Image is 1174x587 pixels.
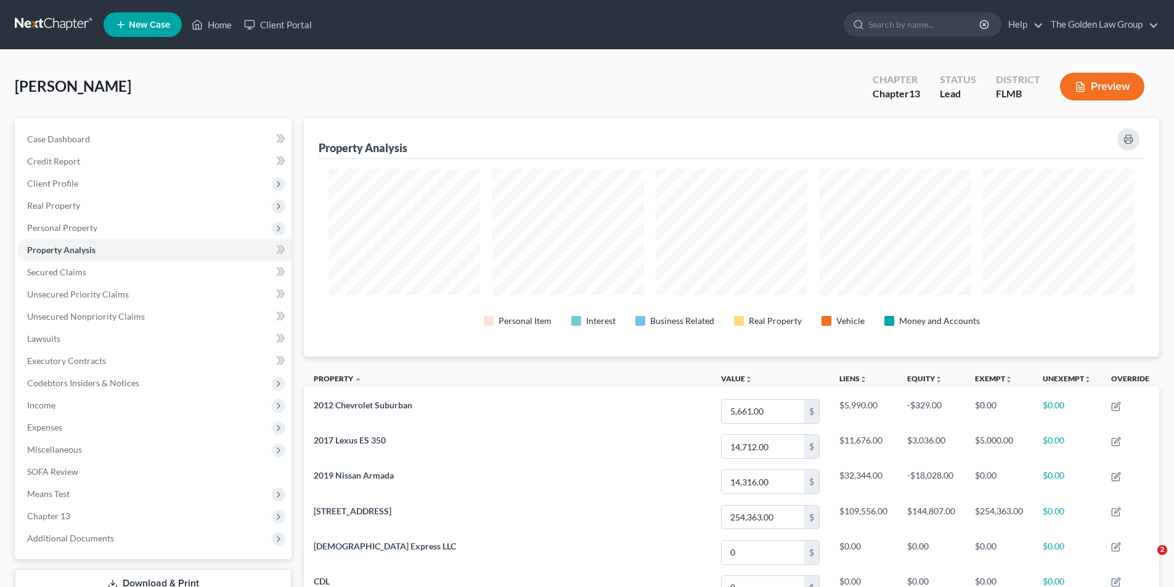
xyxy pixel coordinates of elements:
div: Personal Item [499,315,552,327]
span: CDL [314,576,330,586]
td: $0.00 [897,535,965,570]
div: Status [940,73,976,87]
div: Money and Accounts [899,315,980,327]
span: 2019 Nissan Armada [314,470,394,480]
input: 0.00 [722,541,804,564]
span: Real Property [27,200,80,211]
td: -$18,028.00 [897,464,965,500]
div: Vehicle [836,315,865,327]
i: unfold_more [935,376,942,383]
a: Executory Contracts [17,350,291,372]
button: Preview [1060,73,1144,100]
td: -$329.00 [897,394,965,429]
a: Valueunfold_more [721,374,752,383]
td: $5,000.00 [965,429,1033,464]
a: Lawsuits [17,328,291,350]
a: Unsecured Nonpriority Claims [17,306,291,328]
input: 0.00 [722,470,804,493]
span: [STREET_ADDRESS] [314,506,391,516]
td: $0.00 [965,464,1033,500]
span: Case Dashboard [27,134,90,144]
span: New Case [129,20,170,30]
td: $11,676.00 [830,429,897,464]
div: Real Property [749,315,802,327]
a: SOFA Review [17,461,291,483]
div: $ [804,506,819,529]
span: 2 [1157,545,1167,555]
span: Secured Claims [27,267,86,277]
td: $0.00 [965,535,1033,570]
span: Additional Documents [27,533,114,543]
input: 0.00 [722,435,804,458]
i: expand_less [354,376,362,383]
td: $3,036.00 [897,429,965,464]
td: $0.00 [1033,429,1101,464]
a: Liensunfold_more [839,374,867,383]
span: Executory Contracts [27,355,106,366]
input: 0.00 [722,506,804,529]
div: $ [804,400,819,423]
td: $109,556.00 [830,500,897,535]
div: District [996,73,1040,87]
td: $0.00 [1033,464,1101,500]
span: 2012 Chevrolet Suburban [314,400,412,410]
span: SOFA Review [27,466,78,477]
td: $0.00 [830,535,897,570]
a: Equityunfold_more [907,374,942,383]
td: $254,363.00 [965,500,1033,535]
a: Exemptunfold_more [975,374,1013,383]
td: $144,807.00 [897,500,965,535]
td: $0.00 [1033,500,1101,535]
a: Help [1002,14,1043,36]
div: FLMB [996,87,1040,101]
span: Chapter 13 [27,511,70,521]
td: $32,344.00 [830,464,897,500]
span: Unsecured Nonpriority Claims [27,311,145,322]
div: Interest [586,315,616,327]
span: Property Analysis [27,245,96,255]
a: Client Portal [238,14,318,36]
i: unfold_more [860,376,867,383]
span: Credit Report [27,156,80,166]
input: 0.00 [722,400,804,423]
iframe: Intercom live chat [1132,545,1162,575]
span: Codebtors Insiders & Notices [27,378,139,388]
a: Credit Report [17,150,291,172]
input: Search by name... [868,13,981,36]
td: $0.00 [965,394,1033,429]
div: $ [804,470,819,493]
div: Chapter [873,73,920,87]
th: Override [1101,366,1159,394]
span: Miscellaneous [27,444,82,455]
span: Personal Property [27,222,97,233]
a: Unsecured Priority Claims [17,283,291,306]
span: Expenses [27,422,62,432]
div: $ [804,435,819,458]
span: 13 [909,87,920,99]
i: unfold_more [1084,376,1091,383]
i: unfold_more [745,376,752,383]
span: [DEMOGRAPHIC_DATA] Express LLC [314,541,456,551]
span: Client Profile [27,178,78,188]
a: Case Dashboard [17,128,291,150]
td: $0.00 [1033,394,1101,429]
i: unfold_more [1005,376,1013,383]
span: Lawsuits [27,333,60,344]
span: 2017 Lexus ES 350 [314,435,386,445]
span: Unsecured Priority Claims [27,289,129,299]
a: Property expand_less [314,374,362,383]
div: $ [804,541,819,564]
a: Unexemptunfold_more [1043,374,1091,383]
a: Home [185,14,238,36]
span: Income [27,400,55,410]
span: [PERSON_NAME] [15,77,131,95]
div: Business Related [650,315,714,327]
a: Secured Claims [17,261,291,283]
a: The Golden Law Group [1045,14,1159,36]
td: $0.00 [1033,535,1101,570]
span: Means Test [27,488,70,499]
div: Property Analysis [319,140,407,155]
div: Chapter [873,87,920,101]
a: Property Analysis [17,239,291,261]
div: Lead [940,87,976,101]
